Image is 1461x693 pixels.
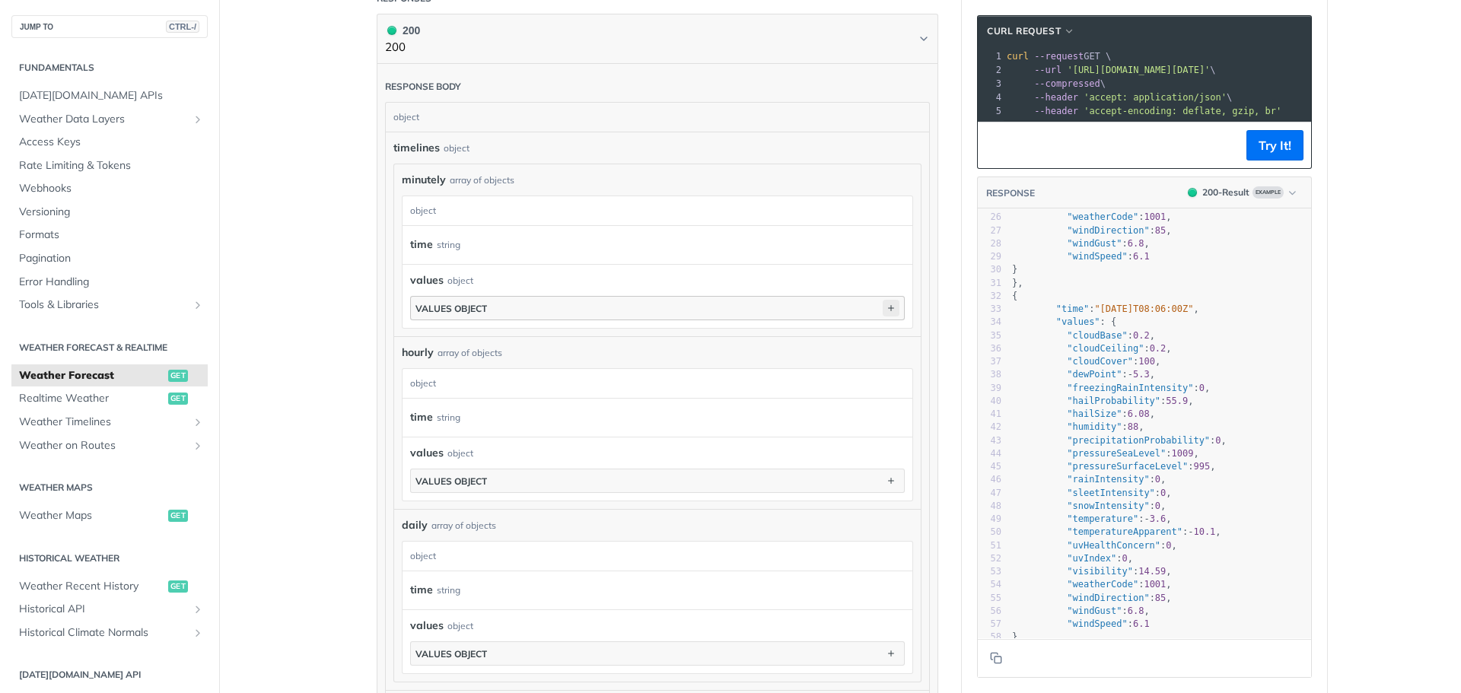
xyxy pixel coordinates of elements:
[1012,304,1199,314] span: : ,
[978,277,1001,290] div: 31
[19,205,204,220] span: Versioning
[11,84,208,107] a: [DATE][DOMAIN_NAME] APIs
[978,460,1001,473] div: 45
[11,341,208,354] h2: Weather Forecast & realtime
[19,112,188,127] span: Weather Data Layers
[11,481,208,494] h2: Weather Maps
[1138,356,1155,367] span: 100
[978,329,1001,342] div: 35
[19,625,188,641] span: Historical Climate Normals
[192,440,204,452] button: Show subpages for Weather on Routes
[415,475,487,487] div: values object
[1172,448,1194,459] span: 1009
[1012,461,1215,472] span: : ,
[1012,593,1172,603] span: : ,
[1150,513,1167,524] span: 3.6
[1012,618,1150,629] span: :
[1012,356,1160,367] span: : ,
[1012,291,1017,301] span: {
[1166,396,1188,406] span: 55.9
[978,395,1001,408] div: 40
[1188,188,1197,197] span: 200
[1067,238,1122,249] span: "windGust"
[1012,501,1166,511] span: : ,
[437,406,460,428] div: string
[11,154,208,177] a: Rate Limiting & Tokens
[19,251,204,266] span: Pagination
[1012,383,1210,393] span: : ,
[1067,225,1149,236] span: "windDirection"
[1067,65,1210,75] span: '[URL][DOMAIN_NAME][DATE]'
[978,342,1001,355] div: 36
[19,88,204,103] span: [DATE][DOMAIN_NAME] APIs
[1012,330,1155,341] span: : ,
[1007,92,1232,103] span: \
[192,416,204,428] button: Show subpages for Weather Timelines
[411,469,904,492] button: values object
[1193,461,1210,472] span: 995
[438,346,502,360] div: array of objects
[978,368,1001,381] div: 38
[11,504,208,527] a: Weather Mapsget
[1056,304,1089,314] span: "time"
[1067,488,1155,498] span: "sleetIntensity"
[11,201,208,224] a: Versioning
[11,434,208,457] a: Weather on RoutesShow subpages for Weather on Routes
[19,602,188,617] span: Historical API
[1034,51,1084,62] span: --request
[11,131,208,154] a: Access Keys
[11,411,208,434] a: Weather TimelinesShow subpages for Weather Timelines
[1128,606,1144,616] span: 6.8
[1067,369,1122,380] span: "dewPoint"
[1133,251,1150,262] span: 6.1
[1067,343,1144,354] span: "cloudCeiling"
[19,181,204,196] span: Webhooks
[978,526,1001,539] div: 50
[11,247,208,270] a: Pagination
[978,91,1004,104] div: 4
[444,141,469,155] div: object
[1144,211,1166,222] span: 1001
[1122,553,1128,564] span: 0
[978,552,1001,565] div: 52
[19,415,188,430] span: Weather Timelines
[978,605,1001,618] div: 56
[1067,566,1133,577] span: "visibility"
[1084,92,1227,103] span: 'accept: application/json'
[192,603,204,615] button: Show subpages for Historical API
[11,271,208,294] a: Error Handling
[385,22,930,56] button: 200 200200
[1012,421,1144,432] span: : ,
[978,49,1004,63] div: 1
[1012,396,1194,406] span: : ,
[1012,540,1177,551] span: : ,
[987,24,1061,38] span: cURL Request
[978,303,1001,316] div: 33
[192,113,204,126] button: Show subpages for Weather Data Layers
[1128,369,1133,380] span: -
[1067,618,1127,629] span: "windSpeed"
[385,39,420,56] p: 200
[1128,238,1144,249] span: 6.8
[978,447,1001,460] div: 44
[985,647,1007,669] button: Copy to clipboard
[978,473,1001,486] div: 46
[1012,343,1172,354] span: : ,
[978,237,1001,250] div: 28
[1155,593,1166,603] span: 85
[1012,251,1150,262] span: :
[386,103,925,132] div: object
[978,421,1001,434] div: 42
[1067,356,1133,367] span: "cloudCover"
[1067,474,1149,485] span: "rainIntensity"
[1012,278,1023,288] span: },
[437,579,460,601] div: string
[1012,369,1155,380] span: : ,
[11,177,208,200] a: Webhooks
[11,621,208,644] a: Historical Climate NormalsShow subpages for Historical Climate Normals
[19,438,188,453] span: Weather on Routes
[1012,488,1172,498] span: : ,
[19,579,164,594] span: Weather Recent History
[1067,211,1138,222] span: "weatherCode"
[402,172,446,188] span: minutely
